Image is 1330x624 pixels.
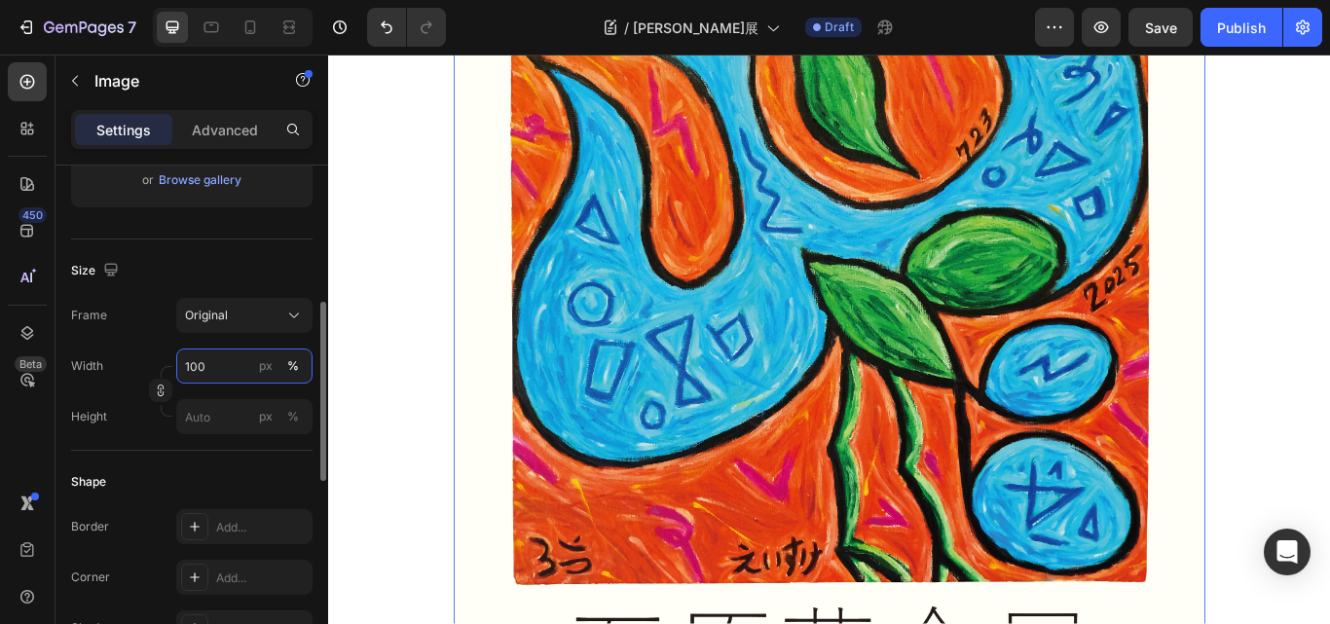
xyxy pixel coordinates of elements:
p: Settings [96,120,151,140]
div: % [287,408,299,425]
div: Browse gallery [159,171,241,189]
p: Image [94,69,260,92]
div: Add... [216,569,308,587]
p: 7 [128,16,136,39]
input: px% [176,399,313,434]
button: % [254,405,277,428]
div: Undo/Redo [367,8,446,47]
div: Beta [15,356,47,372]
button: px [281,354,305,378]
span: or [142,168,154,192]
input: px% [176,349,313,384]
iframe: Design area [328,55,1330,624]
button: % [254,354,277,378]
div: Border [71,518,109,535]
span: [PERSON_NAME]展 [633,18,758,38]
span: / [624,18,629,38]
div: 450 [18,207,47,223]
label: Frame [71,307,107,324]
div: Add... [216,519,308,536]
div: Size [71,258,123,284]
label: Width [71,357,103,375]
div: Open Intercom Messenger [1264,529,1311,575]
span: Save [1145,19,1177,36]
button: 7 [8,8,145,47]
label: Height [71,408,107,425]
div: Corner [71,569,110,586]
button: Publish [1201,8,1282,47]
button: Save [1128,8,1193,47]
div: % [287,357,299,375]
button: Browse gallery [158,170,242,190]
div: Publish [1217,18,1266,38]
span: Draft [825,18,854,36]
button: Original [176,298,313,333]
p: Advanced [192,120,258,140]
div: px [259,408,273,425]
button: px [281,405,305,428]
div: Shape [71,473,106,491]
div: px [259,357,273,375]
span: Original [185,307,228,324]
